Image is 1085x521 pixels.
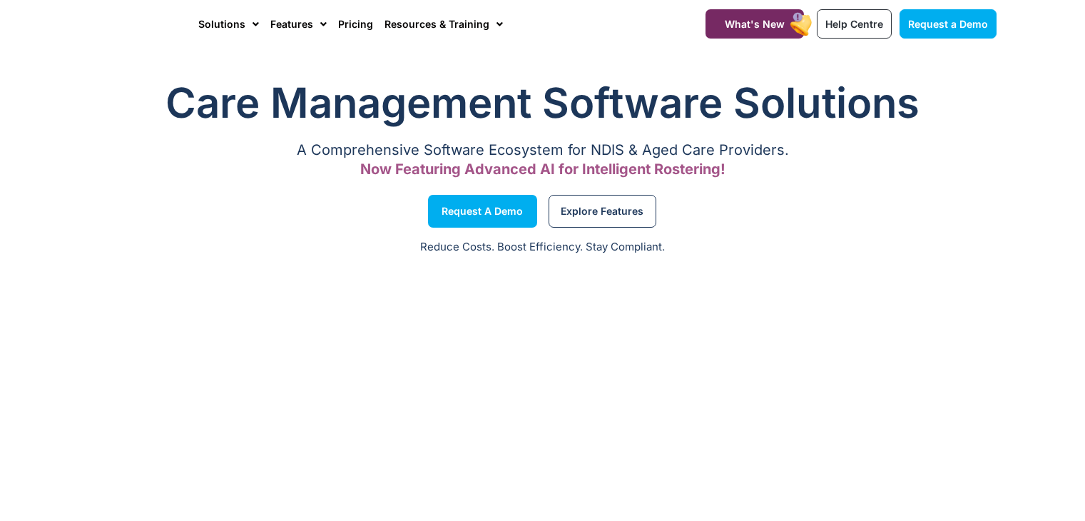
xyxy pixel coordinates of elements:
h1: Care Management Software Solutions [88,74,997,131]
span: Help Centre [825,18,883,30]
img: CareMaster Logo [88,14,184,35]
span: Request a Demo [908,18,988,30]
span: Request a Demo [442,208,523,215]
span: Explore Features [561,208,643,215]
a: Request a Demo [900,9,997,39]
span: Now Featuring Advanced AI for Intelligent Rostering! [360,161,725,178]
a: Request a Demo [428,195,537,228]
a: Explore Features [549,195,656,228]
a: Help Centre [817,9,892,39]
span: What's New [725,18,785,30]
a: What's New [705,9,804,39]
p: A Comprehensive Software Ecosystem for NDIS & Aged Care Providers. [88,146,997,155]
p: Reduce Costs. Boost Efficiency. Stay Compliant. [9,239,1076,256]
